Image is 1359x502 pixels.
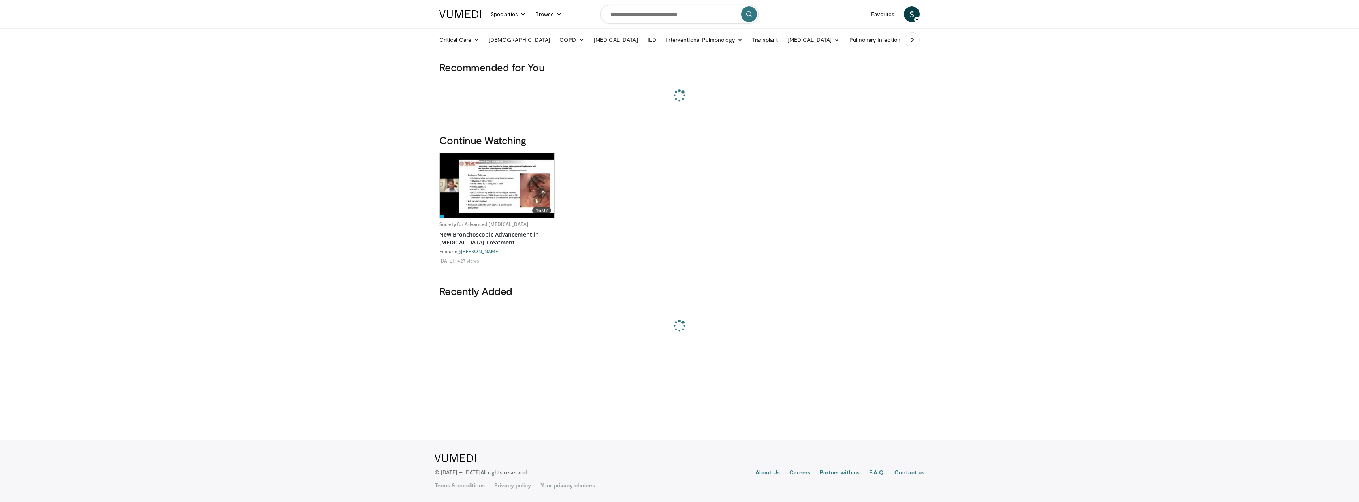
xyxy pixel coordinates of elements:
h3: Recently Added [439,285,920,297]
li: [DATE] [439,258,456,264]
a: Terms & conditions [435,481,485,489]
img: db161dac-bd7b-427a-915f-21da65c40bfc.620x360_q85_upscale.jpg [440,153,554,218]
a: [MEDICAL_DATA] [589,32,643,48]
img: VuMedi Logo [439,10,481,18]
a: COPD [555,32,589,48]
li: 427 views [457,258,479,264]
a: About Us [755,468,780,478]
a: S [904,6,920,22]
div: Featuring: [439,248,555,254]
a: ILD [643,32,661,48]
a: Specialties [486,6,531,22]
a: Society for Advanced [MEDICAL_DATA] [439,221,528,227]
h3: Recommended for You [439,61,920,73]
h3: Continue Watching [439,134,920,147]
a: Privacy policy [494,481,531,489]
a: [DEMOGRAPHIC_DATA] [484,32,555,48]
a: New Bronchoscopic Advancement in [MEDICAL_DATA] Treatment [439,231,555,246]
a: Partner with us [820,468,860,478]
p: © [DATE] – [DATE] [435,468,527,476]
a: Browse [531,6,567,22]
a: Interventional Pulmonology [661,32,747,48]
a: 46:07 [440,153,554,218]
a: Contact us [894,468,924,478]
input: Search topics, interventions [600,5,759,24]
span: 46:07 [532,207,551,214]
img: VuMedi Logo [435,454,476,462]
span: All rights reserved [480,469,527,476]
a: Pulmonary Infection [845,32,913,48]
a: Favorites [866,6,899,22]
a: Your privacy choices [540,481,595,489]
a: Careers [789,468,810,478]
a: Critical Care [435,32,484,48]
a: Transplant [747,32,783,48]
a: [PERSON_NAME] [461,248,500,254]
a: F.A.Q. [869,468,885,478]
a: [MEDICAL_DATA] [783,32,844,48]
